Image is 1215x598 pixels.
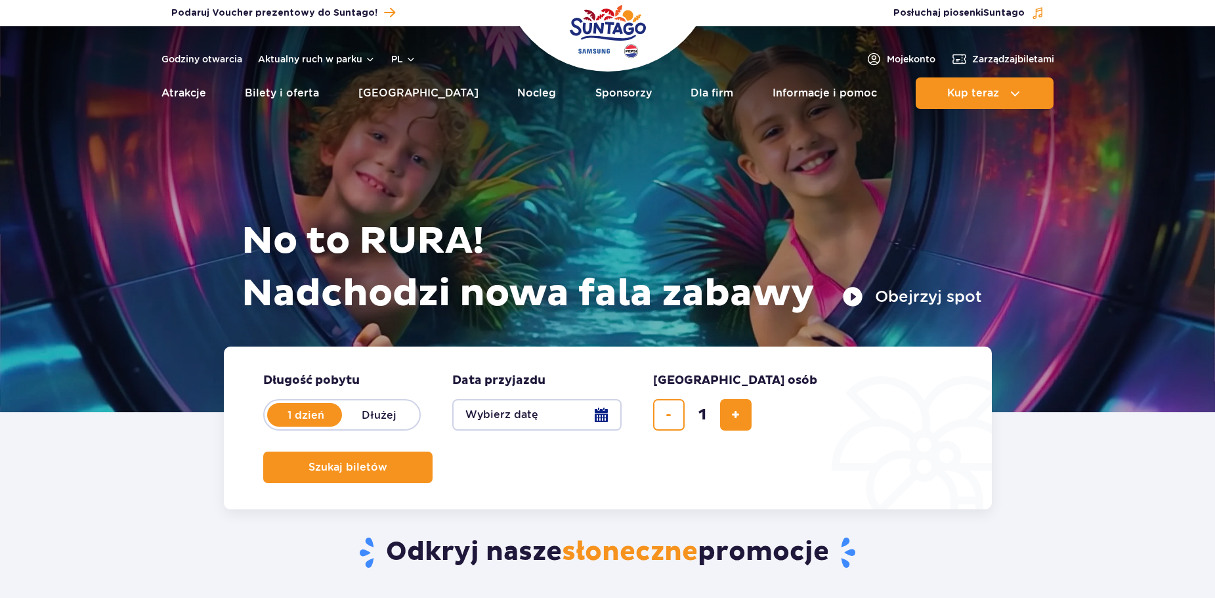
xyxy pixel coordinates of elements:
[391,53,416,66] button: pl
[517,77,556,109] a: Nocleg
[893,7,1044,20] button: Posłuchaj piosenkiSuntago
[171,7,377,20] span: Podaruj Voucher prezentowy do Suntago!
[309,461,387,473] span: Szukaj biletów
[893,7,1025,20] span: Posłuchaj piosenki
[687,399,718,431] input: liczba biletów
[263,452,433,483] button: Szukaj biletów
[951,51,1054,67] a: Zarządzajbiletami
[842,286,982,307] button: Obejrzyj spot
[224,347,992,509] form: Planowanie wizyty w Park of Poland
[358,77,479,109] a: [GEOGRAPHIC_DATA]
[268,401,343,429] label: 1 dzień
[245,77,319,109] a: Bilety i oferta
[242,215,982,320] h1: No to RURA! Nadchodzi nowa fala zabawy
[258,54,375,64] button: Aktualny ruch w parku
[916,77,1054,109] button: Kup teraz
[653,373,817,389] span: [GEOGRAPHIC_DATA] osób
[161,53,242,66] a: Godziny otwarcia
[223,536,992,570] h2: Odkryj nasze promocje
[887,53,935,66] span: Moje konto
[773,77,877,109] a: Informacje i pomoc
[947,87,999,99] span: Kup teraz
[720,399,752,431] button: dodaj bilet
[171,4,395,22] a: Podaruj Voucher prezentowy do Suntago!
[866,51,935,67] a: Mojekonto
[161,77,206,109] a: Atrakcje
[342,401,417,429] label: Dłużej
[595,77,652,109] a: Sponsorzy
[263,373,360,389] span: Długość pobytu
[983,9,1025,18] span: Suntago
[691,77,733,109] a: Dla firm
[452,373,545,389] span: Data przyjazdu
[972,53,1054,66] span: Zarządzaj biletami
[653,399,685,431] button: usuń bilet
[562,536,698,568] span: słoneczne
[452,399,622,431] button: Wybierz datę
